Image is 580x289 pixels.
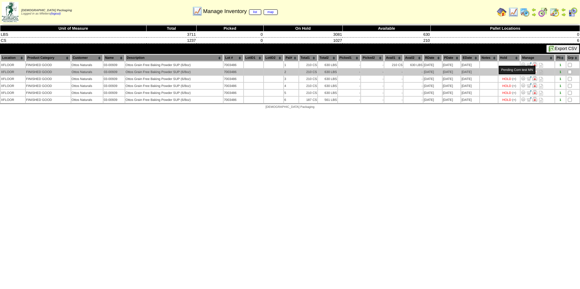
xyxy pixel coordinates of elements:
[125,55,223,61] th: Description
[125,83,223,89] td: Ottos Grain Free Baking Powder SUP (6/8oz)
[284,76,298,82] td: 3
[318,83,337,89] td: 630 LBS
[532,90,537,95] img: Manage Hold
[550,7,559,17] img: calendarinout.gif
[299,76,317,82] td: 210 CS
[299,55,317,61] th: Total1
[423,76,442,82] td: [DATE]
[338,90,361,96] td: -
[555,70,565,74] div: 1
[125,62,223,68] td: Ottos Grain Free Baking Powder SUP (6/8oz)
[125,69,223,75] td: Ottos Grain Free Baking Powder SUP (6/8oz)
[0,25,147,32] th: Unit of Measure
[423,55,442,61] th: RDate
[539,91,543,95] i: Note
[430,25,580,32] th: Pallet Locations
[338,69,361,75] td: -
[461,76,479,82] td: [DATE]
[539,63,543,68] i: Note
[147,32,197,38] td: 3711
[430,32,580,38] td: 0
[318,55,337,61] th: Total2
[561,7,566,12] img: arrowleft.gif
[338,55,361,61] th: Picked1
[521,62,526,67] img: Adjust
[532,83,537,88] img: Manage Hold
[521,76,526,81] img: Adjust
[521,83,526,88] img: Adjust
[299,90,317,96] td: 210 CS
[342,25,430,32] th: Available
[361,76,384,82] td: -
[147,25,197,32] th: Total
[498,55,520,61] th: Hold
[502,91,511,95] div: HOLD
[512,84,516,88] div: (+)
[103,69,125,75] td: 03-00939
[384,69,403,75] td: -
[318,69,337,75] td: 630 LBS
[299,83,317,89] td: 210 CS
[26,83,71,89] td: FINISHED GOOD
[502,77,511,81] div: HOLD
[480,55,498,61] th: Notes
[26,55,71,61] th: Product Category
[508,7,518,17] img: line_graph.gif
[338,97,361,103] td: -
[531,7,536,12] img: arrowleft.gif
[103,90,125,96] td: 03-00939
[26,76,71,82] td: FINISHED GOOD
[71,69,103,75] td: Ottos Naturals
[299,62,317,68] td: 210 CS
[527,76,531,81] img: Move
[318,62,337,68] td: 630 LBS
[497,7,507,17] img: home.gif
[71,62,103,68] td: Ottos Naturals
[546,45,579,53] button: Export CSV
[1,55,25,61] th: Location
[423,69,442,75] td: [DATE]
[318,90,337,96] td: 630 LBS
[103,55,125,61] th: Name
[71,76,103,82] td: Ottos Naturals
[338,62,361,68] td: -
[555,77,565,81] div: 1
[338,76,361,82] td: -
[430,38,580,44] td: 6
[539,84,543,88] i: Note
[103,83,125,89] td: 03-00939
[244,55,263,61] th: LotID1
[555,63,565,67] div: 1
[0,38,147,44] td: CS
[384,55,403,61] th: Avail1
[538,7,548,17] img: calendarblend.gif
[423,90,442,96] td: [DATE]
[192,6,202,16] img: line_graph.gif
[125,76,223,82] td: Ottos Grain Free Baking Powder SUP (6/8oz)
[1,69,25,75] td: XFLOOR
[147,38,197,44] td: 1237
[249,9,261,15] a: list
[224,62,243,68] td: 7003486
[461,83,479,89] td: [DATE]
[461,55,479,61] th: EDate
[502,98,511,102] div: HOLD
[502,84,511,88] div: HOLD
[2,2,19,22] img: zoroco-logo-small.webp
[361,55,384,61] th: Picked2
[1,62,25,68] td: XFLOOR
[527,83,531,88] img: Move
[21,9,72,15] span: Logged in as Mfetters
[125,90,223,96] td: Ottos Grain Free Baking Powder SUP (6/8oz)
[443,62,461,68] td: [DATE]
[361,90,384,96] td: -
[26,62,71,68] td: FINISHED GOOD
[568,7,578,17] img: calendarcustomer.gif
[461,62,479,68] td: [DATE]
[527,90,531,95] img: Move
[555,55,566,61] th: Plt
[71,83,103,89] td: Ottos Naturals
[527,97,531,102] img: Move
[521,55,554,61] th: Manage
[539,70,543,75] i: Note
